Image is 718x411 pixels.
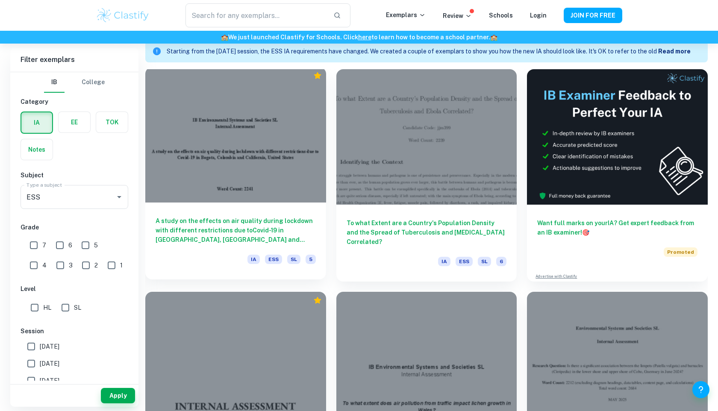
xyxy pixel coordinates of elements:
[113,191,125,203] button: Open
[664,247,697,257] span: Promoted
[582,229,589,236] span: 🎯
[265,255,282,264] span: ESS
[21,139,53,160] button: Notes
[94,241,98,250] span: 5
[94,261,98,270] span: 2
[44,72,65,93] button: IB
[96,7,150,24] img: Clastify logo
[438,257,450,266] span: IA
[456,257,473,266] span: ESS
[313,71,322,80] div: Premium
[527,69,708,205] img: Thumbnail
[386,10,426,20] p: Exemplars
[21,223,128,232] h6: Grade
[658,48,691,55] b: Read more
[443,11,472,21] p: Review
[306,255,316,264] span: 5
[287,255,300,264] span: SL
[490,34,497,41] span: 🏫
[40,376,59,385] span: [DATE]
[167,47,658,56] p: Starting from the [DATE] session, the ESS IA requirements have changed. We created a couple of ex...
[247,255,260,264] span: IA
[221,34,228,41] span: 🏫
[21,326,128,336] h6: Session
[313,296,322,305] div: Premium
[347,218,507,247] h6: To what Extent are a Country's Population Density and the Spread of Tuberculosis and [MEDICAL_DAT...
[74,303,81,312] span: SL
[336,69,517,282] a: To what Extent are a Country's Population Density and the Spread of Tuberculosis and [MEDICAL_DAT...
[101,388,135,403] button: Apply
[21,284,128,294] h6: Level
[527,69,708,282] a: Want full marks on yourIA? Get expert feedback from an IB examiner!PromotedAdvertise with Clastify
[43,303,51,312] span: HL
[2,32,716,42] h6: We just launched Clastify for Schools. Click to learn how to become a school partner.
[145,69,326,282] a: A study on the effects on air quality during lockdown with different restrictions due toCovid-19 ...
[537,218,697,237] h6: Want full marks on your IA ? Get expert feedback from an IB examiner!
[156,216,316,244] h6: A study on the effects on air quality during lockdown with different restrictions due toCovid-19 ...
[358,34,371,41] a: here
[120,261,123,270] span: 1
[26,181,62,188] label: Type a subject
[42,261,47,270] span: 4
[21,112,52,133] button: IA
[44,72,105,93] div: Filter type choice
[564,8,622,23] button: JOIN FOR FREE
[530,12,547,19] a: Login
[478,257,491,266] span: SL
[496,257,506,266] span: 6
[21,97,128,106] h6: Category
[40,342,59,351] span: [DATE]
[42,241,46,250] span: 7
[10,48,138,72] h6: Filter exemplars
[40,359,59,368] span: [DATE]
[21,170,128,180] h6: Subject
[536,273,577,279] a: Advertise with Clastify
[96,112,128,132] button: TOK
[59,112,90,132] button: EE
[692,381,709,398] button: Help and Feedback
[185,3,327,27] input: Search for any exemplars...
[489,12,513,19] a: Schools
[82,72,105,93] button: College
[69,261,73,270] span: 3
[68,241,72,250] span: 6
